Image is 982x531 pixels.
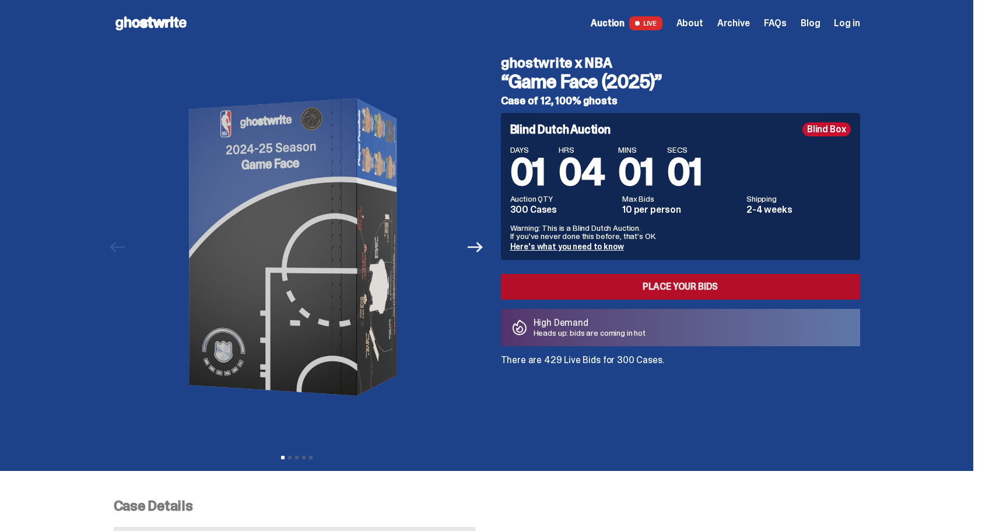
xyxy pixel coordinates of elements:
[667,146,702,154] span: SECS
[501,356,860,365] p: There are 429 Live Bids for 300 Cases.
[717,19,750,28] a: Archive
[667,148,702,196] span: 01
[834,19,860,28] a: Log in
[501,96,860,106] h5: Case of 12, 100% ghosts
[591,19,625,28] span: Auction
[136,47,457,448] img: NBA-Hero-1.png
[618,148,653,196] span: 01
[764,19,787,28] a: FAQs
[309,456,313,459] button: View slide 5
[510,195,616,203] dt: Auction QTY
[534,329,646,337] p: Heads up: bids are coming in hot
[510,224,851,240] p: Warning: This is a Blind Dutch Auction. If you’ve never done this before, that’s OK.
[501,56,860,70] h4: ghostwrite x NBA
[501,274,860,300] a: Place your Bids
[295,456,299,459] button: View slide 3
[302,456,306,459] button: View slide 4
[114,499,860,513] p: Case Details
[510,124,611,135] h4: Blind Dutch Auction
[746,205,851,214] dd: 2-4 weeks
[591,16,662,30] a: Auction LIVE
[559,148,604,196] span: 04
[510,148,545,196] span: 01
[559,146,604,154] span: HRS
[629,16,662,30] span: LIVE
[801,19,820,28] a: Blog
[463,234,489,260] button: Next
[534,318,646,328] p: High Demand
[622,195,739,203] dt: Max Bids
[510,205,616,214] dd: 300 Cases
[510,146,545,154] span: DAYS
[510,241,624,252] a: Here's what you need to know
[618,146,653,154] span: MINS
[622,205,739,214] dd: 10 per person
[501,72,860,91] h3: “Game Face (2025)”
[288,456,292,459] button: View slide 2
[281,456,285,459] button: View slide 1
[746,195,851,203] dt: Shipping
[676,19,703,28] a: About
[802,122,851,136] div: Blind Box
